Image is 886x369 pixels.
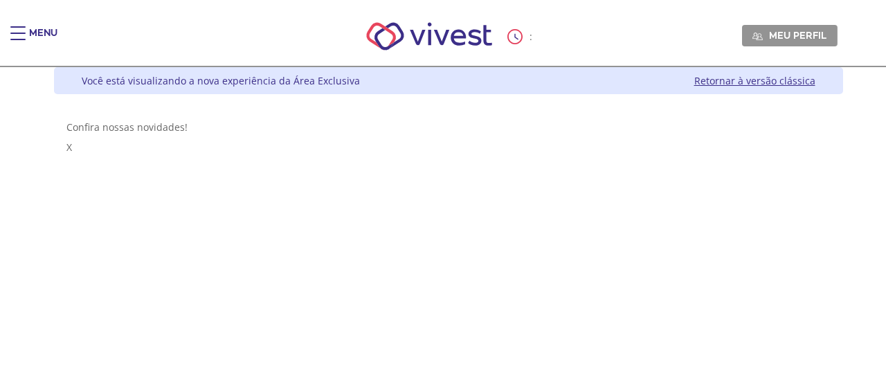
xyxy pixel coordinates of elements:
[66,141,72,154] span: X
[351,7,508,66] img: Vivest
[66,120,831,134] div: Confira nossas novidades!
[29,26,57,54] div: Menu
[769,29,826,42] span: Meu perfil
[694,74,815,87] a: Retornar à versão clássica
[82,74,360,87] div: Você está visualizando a nova experiência da Área Exclusiva
[742,25,838,46] a: Meu perfil
[507,29,535,44] div: :
[44,67,843,369] div: Vivest
[752,31,763,42] img: Meu perfil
